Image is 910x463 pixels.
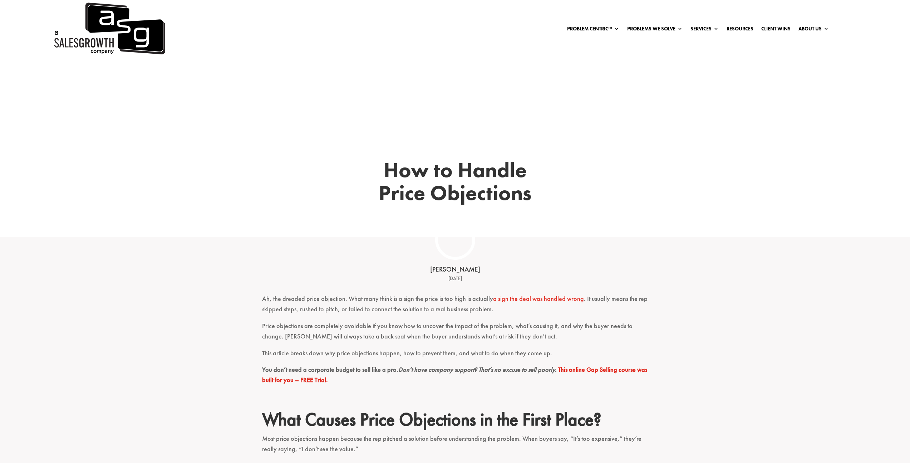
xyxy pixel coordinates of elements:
h2: What Causes Price Objections in the First Place? [262,409,648,434]
a: Services [690,26,719,34]
a: Problem Centric™ [567,26,619,34]
p: This article breaks down why price objections happen, how to prevent them, and what to do when th... [262,348,648,365]
p: Ah, the dreaded price objection. What many think is a sign the price is too high is actually . It... [262,294,648,321]
p: Most price objections happen because the rep pitched a solution before understanding the problem.... [262,434,648,461]
div: [DATE] [344,274,566,283]
a: Problems We Solve [627,26,683,34]
div: [PERSON_NAME] [344,265,566,274]
a: Resources [727,26,753,34]
h1: How to Handle Price Objections [337,159,573,208]
a: Client Wins [761,26,791,34]
a: This online Gap Selling course was built for you – FREE Trial. [262,365,647,384]
strong: You don’t need a corporate budget to sell like a pro. [262,365,647,384]
p: Price objections are completely avoidable if you know how to uncover the impact of the problem, w... [262,321,648,348]
a: a sign the deal was handled wrong [493,294,584,303]
a: About Us [798,26,829,34]
em: Don’t have company support? That’s no excuse to sell poorly. [398,365,557,374]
